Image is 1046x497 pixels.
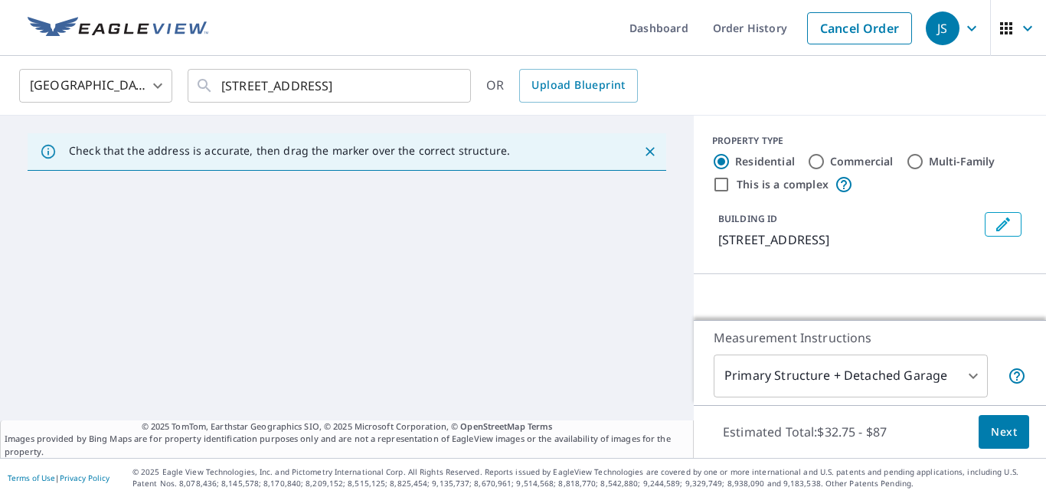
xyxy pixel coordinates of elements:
[929,154,995,169] label: Multi-Family
[60,472,110,483] a: Privacy Policy
[985,212,1021,237] button: Edit building 1
[979,415,1029,450] button: Next
[830,154,894,169] label: Commercial
[711,415,899,449] p: Estimated Total: $32.75 - $87
[19,64,172,107] div: [GEOGRAPHIC_DATA]
[718,212,777,225] p: BUILDING ID
[528,420,553,432] a: Terms
[519,69,637,103] a: Upload Blueprint
[28,17,208,40] img: EV Logo
[735,154,795,169] label: Residential
[714,329,1026,347] p: Measurement Instructions
[718,231,979,249] p: [STREET_ADDRESS]
[460,420,525,432] a: OpenStreetMap
[486,69,638,103] div: OR
[142,420,553,433] span: © 2025 TomTom, Earthstar Geographics SIO, © 2025 Microsoft Corporation, ©
[926,11,959,45] div: JS
[991,423,1017,442] span: Next
[132,466,1038,489] p: © 2025 Eagle View Technologies, Inc. and Pictometry International Corp. All Rights Reserved. Repo...
[640,142,660,162] button: Close
[807,12,912,44] a: Cancel Order
[712,134,1028,148] div: PROPERTY TYPE
[69,144,510,158] p: Check that the address is accurate, then drag the marker over the correct structure.
[531,76,625,95] span: Upload Blueprint
[714,355,988,397] div: Primary Structure + Detached Garage
[8,473,110,482] p: |
[221,64,440,107] input: Search by address or latitude-longitude
[1008,367,1026,385] span: Your report will include the primary structure and a detached garage if one exists.
[8,472,55,483] a: Terms of Use
[737,177,829,192] label: This is a complex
